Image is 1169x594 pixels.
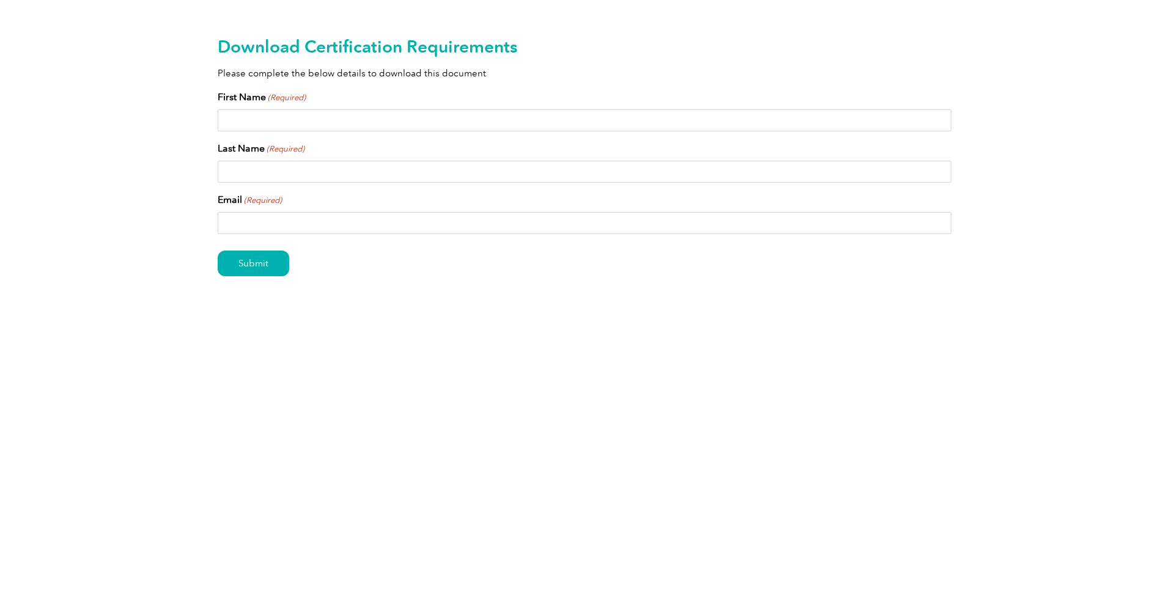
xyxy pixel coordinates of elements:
input: Submit [218,251,289,276]
h2: Download Certification Requirements [218,37,951,56]
span: (Required) [243,194,282,207]
p: Please complete the below details to download this document [218,67,951,80]
label: First Name [218,90,306,105]
label: Last Name [218,141,304,156]
label: Email [218,193,282,207]
span: (Required) [267,92,306,104]
span: (Required) [266,143,305,155]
